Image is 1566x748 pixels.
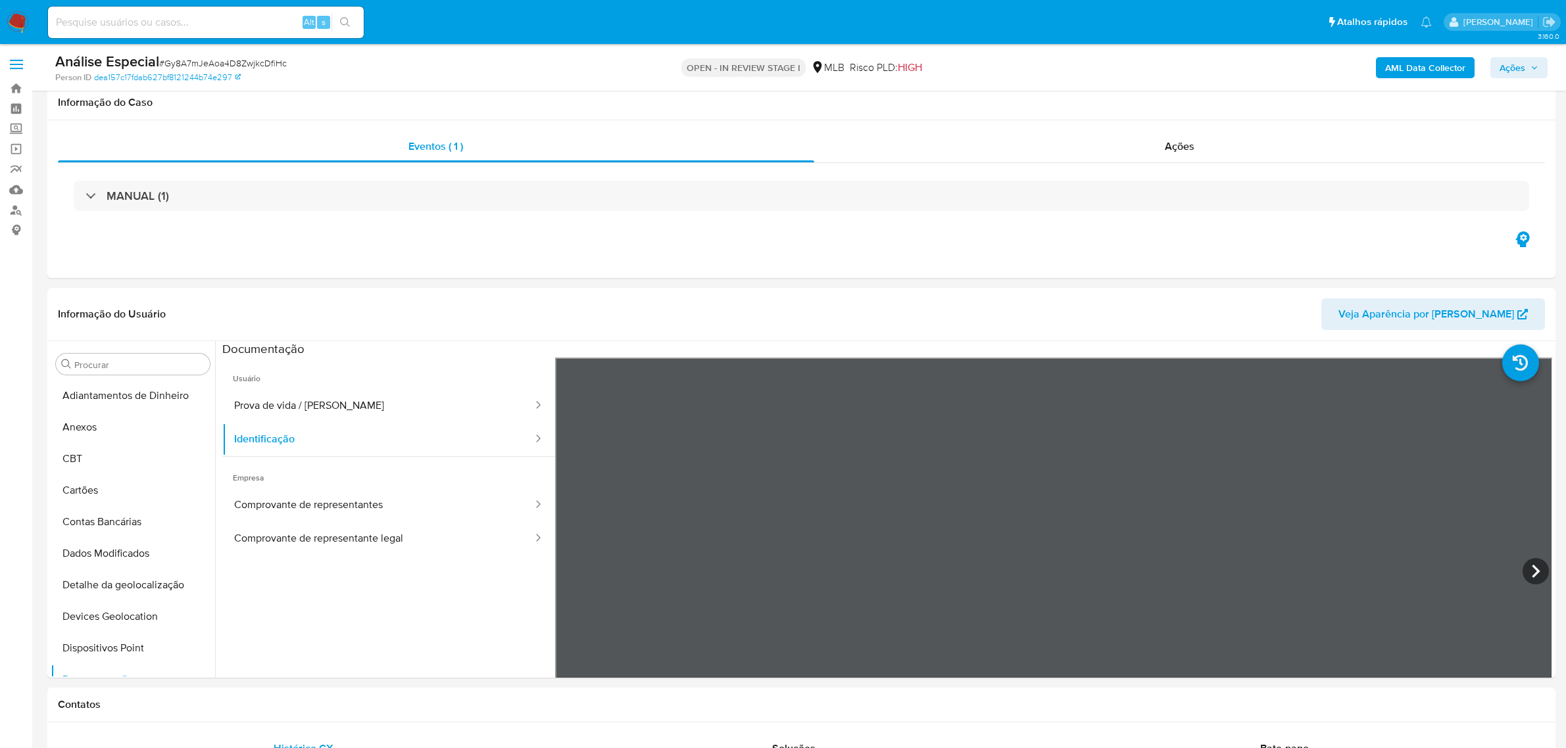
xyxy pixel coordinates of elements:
p: laisa.felismino@mercadolivre.com [1463,16,1538,28]
button: Adiantamentos de Dinheiro [51,380,215,411]
span: Eventos ( 1 ) [408,139,463,154]
button: CBT [51,443,215,475]
button: Detalhe da geolocalização [51,569,215,601]
p: OPEN - IN REVIEW STAGE I [681,58,806,77]
span: Veja Aparência por [PERSON_NAME] [1338,298,1514,330]
button: Veja Aparência por [PERSON_NAME] [1321,298,1545,330]
button: Cartões [51,475,215,506]
button: Procurar [61,359,72,369]
b: Person ID [55,72,91,83]
h1: Contatos [58,698,1545,711]
span: Alt [304,16,314,28]
button: Devices Geolocation [51,601,215,632]
span: # Gy8A7mJeAoa4D8ZwjkcDfiHc [159,57,287,70]
button: Anexos [51,411,215,443]
h3: MANUAL (1) [107,189,169,203]
button: Documentação [51,664,215,695]
span: Atalhos rápidos [1337,15,1407,29]
button: Dados Modificados [51,538,215,569]
button: Dispositivos Point [51,632,215,664]
h1: Informação do Usuário [58,308,166,321]
span: Risco PLD: [850,60,922,75]
span: Ações [1165,139,1194,154]
button: search-icon [331,13,358,32]
span: HIGH [898,60,922,75]
div: MLB [811,60,844,75]
input: Pesquise usuários ou casos... [48,14,364,31]
button: Ações [1490,57,1548,78]
a: Sair [1542,15,1556,29]
b: AML Data Collector [1385,57,1465,78]
a: Notificações [1421,16,1432,28]
a: dea157c17fdab627bf8121244b74e297 [94,72,241,83]
button: AML Data Collector [1376,57,1475,78]
button: Contas Bancárias [51,506,215,538]
input: Procurar [74,359,205,371]
b: Análise Especial [55,51,159,72]
div: MANUAL (1) [74,181,1529,211]
span: Ações [1500,57,1525,78]
h1: Informação do Caso [58,96,1545,109]
span: s [322,16,326,28]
